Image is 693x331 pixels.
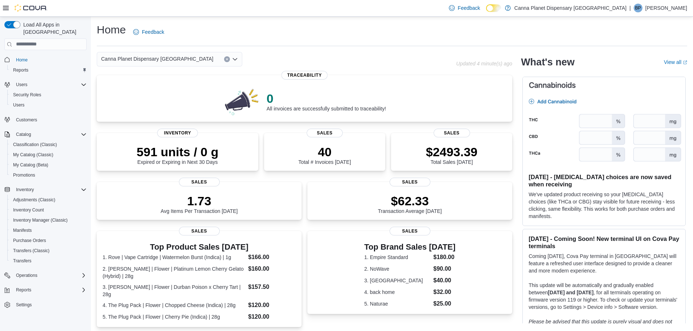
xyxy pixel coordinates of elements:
[13,185,87,194] span: Inventory
[103,283,245,298] dt: 3. [PERSON_NAME] | Flower | Durban Poison x Cherry Tart | 28g
[13,258,31,264] span: Transfers
[13,248,49,254] span: Transfers (Classic)
[529,235,680,250] h3: [DATE] - Coming Soon! New terminal UI on Cova Pay terminals
[101,55,213,63] span: Canna Planet Dispensary [GEOGRAPHIC_DATA]
[7,160,89,170] button: My Catalog (Beta)
[97,23,126,37] h1: Home
[103,265,245,280] dt: 2. [PERSON_NAME] | Flower | Platinum Lemon Cherry Gelato (Hybrid) | 28g
[13,185,37,194] button: Inventory
[10,161,87,169] span: My Catalog (Beta)
[15,4,47,12] img: Cova
[13,300,87,309] span: Settings
[1,114,89,125] button: Customers
[13,55,87,64] span: Home
[364,265,430,273] dt: 2. NoWave
[13,56,31,64] a: Home
[10,226,87,235] span: Manifests
[7,256,89,266] button: Transfers
[645,4,687,12] p: [PERSON_NAME]
[13,207,44,213] span: Inventory Count
[232,56,238,62] button: Open list of options
[179,227,220,235] span: Sales
[13,227,32,233] span: Manifests
[1,185,89,195] button: Inventory
[248,301,296,310] dd: $120.00
[364,288,430,296] dt: 4. back home
[13,172,35,178] span: Promotions
[10,90,87,99] span: Security Roles
[378,194,442,214] div: Transaction Average [DATE]
[433,288,455,296] dd: $32.00
[161,194,238,208] p: 1.73
[13,271,87,280] span: Operations
[10,171,87,179] span: Promotions
[16,273,37,278] span: Operations
[434,129,470,137] span: Sales
[142,28,164,36] span: Feedback
[16,187,34,193] span: Inventory
[10,226,35,235] a: Manifests
[1,80,89,90] button: Users
[10,90,44,99] a: Security Roles
[13,115,87,124] span: Customers
[10,66,31,74] a: Reports
[7,205,89,215] button: Inventory Count
[267,91,386,106] p: 0
[10,171,38,179] a: Promotions
[16,117,37,123] span: Customers
[13,142,57,148] span: Classification (Classic)
[13,286,34,294] button: Reports
[103,243,296,251] h3: Top Product Sales [DATE]
[13,162,48,168] span: My Catalog (Beta)
[10,257,87,265] span: Transfers
[10,66,87,74] span: Reports
[1,299,89,310] button: Settings
[10,246,52,255] a: Transfers (Classic)
[16,132,31,137] span: Catalog
[10,216,71,225] a: Inventory Manager (Classic)
[248,312,296,321] dd: $120.00
[10,257,34,265] a: Transfers
[433,276,455,285] dd: $40.00
[10,206,47,214] a: Inventory Count
[529,173,680,188] h3: [DATE] - [MEDICAL_DATA] choices are now saved when receiving
[13,238,46,243] span: Purchase Orders
[664,59,687,65] a: View allExternal link
[364,254,430,261] dt: 1. Empire Standard
[248,253,296,262] dd: $166.00
[4,52,87,329] nav: Complex example
[10,246,87,255] span: Transfers (Classic)
[13,300,35,309] a: Settings
[307,129,343,137] span: Sales
[433,265,455,273] dd: $90.00
[157,129,198,137] span: Inventory
[13,217,68,223] span: Inventory Manager (Classic)
[635,4,641,12] span: BP
[137,145,219,165] div: Expired or Expiring in Next 30 Days
[13,130,34,139] button: Catalog
[7,215,89,225] button: Inventory Manager (Classic)
[1,285,89,295] button: Reports
[10,140,60,149] a: Classification (Classic)
[10,140,87,149] span: Classification (Classic)
[179,178,220,186] span: Sales
[456,61,512,66] p: Updated 4 minute(s) ago
[446,1,483,15] a: Feedback
[13,102,24,108] span: Users
[16,302,32,308] span: Settings
[13,80,30,89] button: Users
[7,225,89,235] button: Manifests
[1,55,89,65] button: Home
[378,194,442,208] p: $62.33
[10,161,51,169] a: My Catalog (Beta)
[13,80,87,89] span: Users
[282,71,328,80] span: Traceability
[514,4,626,12] p: Canna Planet Dispensary [GEOGRAPHIC_DATA]
[1,129,89,140] button: Catalog
[364,243,455,251] h3: Top Brand Sales [DATE]
[130,25,167,39] a: Feedback
[364,300,430,307] dt: 5. Naturae
[1,270,89,280] button: Operations
[248,283,296,291] dd: $157.50
[103,313,245,320] dt: 5. The Plug Pack | Flower | Cherry Pie (Indica) | 28g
